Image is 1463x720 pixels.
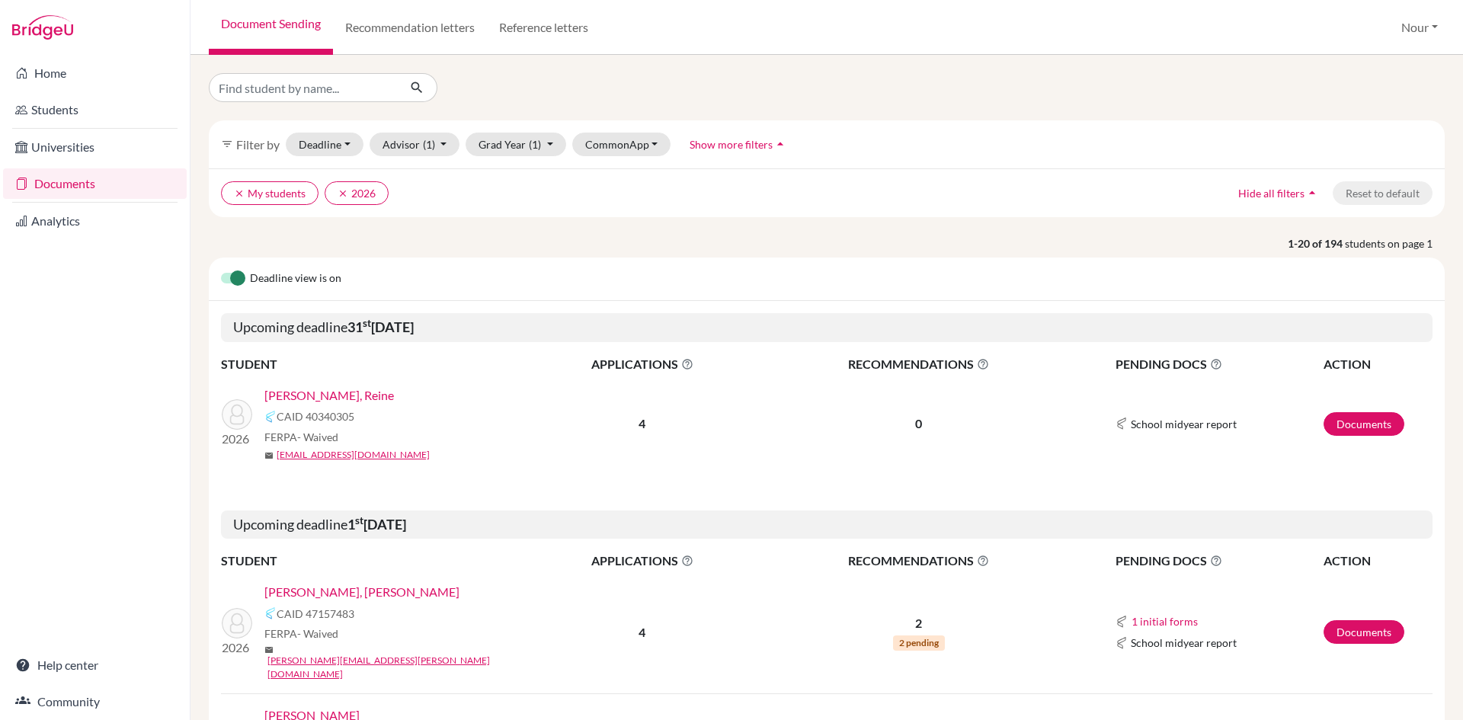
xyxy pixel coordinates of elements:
img: Common App logo [264,607,277,619]
b: 4 [639,416,645,430]
h5: Upcoming deadline [221,313,1433,342]
a: Students [3,94,187,125]
sup: st [355,514,363,526]
img: Common App logo [1116,637,1128,649]
span: students on page 1 [1345,235,1445,251]
span: RECOMMENDATIONS [760,355,1078,373]
span: CAID 40340305 [277,408,354,424]
a: Documents [3,168,187,199]
img: Common App logo [264,411,277,423]
span: Show more filters [690,138,773,151]
img: Bridge-U [12,15,73,40]
span: 2 pending [893,635,945,651]
a: [EMAIL_ADDRESS][DOMAIN_NAME] [277,448,430,462]
span: (1) [423,138,435,151]
button: Show more filtersarrow_drop_up [677,133,801,156]
span: - Waived [297,430,338,443]
img: Ahmed, Rahman [222,608,252,638]
a: [PERSON_NAME], Reine [264,386,394,405]
a: [PERSON_NAME], [PERSON_NAME] [264,583,459,601]
span: FERPA [264,429,338,445]
a: Analytics [3,206,187,236]
span: FERPA [264,626,338,642]
a: [PERSON_NAME][EMAIL_ADDRESS][PERSON_NAME][DOMAIN_NAME] [267,654,536,681]
button: clear2026 [325,181,389,205]
span: CAID 47157483 [277,606,354,622]
a: Documents [1324,412,1404,436]
i: clear [338,188,348,199]
span: Hide all filters [1238,187,1305,200]
span: RECOMMENDATIONS [760,552,1078,570]
th: ACTION [1323,551,1433,571]
button: 1 initial forms [1131,613,1199,630]
b: 31 [DATE] [347,318,414,335]
button: Nour [1394,13,1445,42]
button: CommonApp [572,133,671,156]
span: APPLICATIONS [527,355,758,373]
button: Hide all filtersarrow_drop_up [1225,181,1333,205]
span: mail [264,645,274,654]
a: Home [3,58,187,88]
img: Common App logo [1116,616,1128,628]
span: PENDING DOCS [1116,552,1322,570]
i: arrow_drop_up [1305,185,1320,200]
button: clearMy students [221,181,319,205]
i: clear [234,188,245,199]
i: filter_list [221,138,233,150]
p: 2 [760,614,1078,632]
span: Filter by [236,137,280,152]
th: STUDENT [221,551,526,571]
p: 2026 [222,430,252,448]
span: PENDING DOCS [1116,355,1322,373]
span: APPLICATIONS [527,552,758,570]
p: 0 [760,414,1078,433]
span: mail [264,451,274,460]
input: Find student by name... [209,73,398,102]
b: 1 [DATE] [347,516,406,533]
button: Reset to default [1333,181,1433,205]
h5: Upcoming deadline [221,510,1433,539]
p: 2026 [222,638,252,657]
th: STUDENT [221,354,526,374]
a: Universities [3,132,187,162]
th: ACTION [1323,354,1433,374]
a: Help center [3,650,187,680]
span: (1) [529,138,541,151]
span: Deadline view is on [250,270,341,288]
a: Documents [1324,620,1404,644]
span: School midyear report [1131,635,1237,651]
button: Advisor(1) [370,133,460,156]
i: arrow_drop_up [773,136,788,152]
b: 4 [639,625,645,639]
img: Common App logo [1116,418,1128,430]
button: Grad Year(1) [466,133,566,156]
button: Deadline [286,133,363,156]
a: Community [3,686,187,717]
strong: 1-20 of 194 [1288,235,1345,251]
span: School midyear report [1131,416,1237,432]
sup: st [363,317,371,329]
span: - Waived [297,627,338,640]
img: Al Habbal, Reine [222,399,252,430]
